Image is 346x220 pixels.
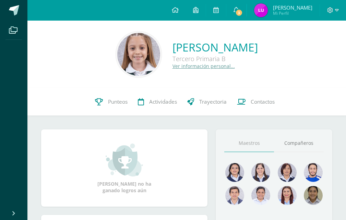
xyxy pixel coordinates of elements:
img: 79615471927fb44a55a85da602df09cc.png [225,186,244,205]
img: 38f1825733c6dbe04eae57747697107f.png [225,163,244,182]
img: 7ac4dcbca4996c804fd7b9be957bdb41.png [304,163,323,182]
img: 36aa6ab12e3b33c91867a477208bc5c1.png [304,186,323,205]
span: Mi Perfil [273,10,312,16]
a: Trayectoria [182,88,232,116]
span: [PERSON_NAME] [273,4,312,11]
img: achievement_small.png [106,143,143,177]
span: 3 [235,9,243,16]
span: Trayectoria [199,98,227,105]
img: 7f9cf73f0e100e4ed8f84b81e1d6d3ae.png [278,186,297,205]
a: Ver información personal... [172,63,235,69]
span: Actividades [149,98,177,105]
a: [PERSON_NAME] [172,40,258,55]
span: Punteos [108,98,128,105]
a: Maestros [224,135,274,152]
img: f6b49790aca25a97fb2a40837c470254.png [117,33,160,76]
a: Punteos [90,88,133,116]
a: Contactos [232,88,280,116]
div: Tercero Primaria B [172,55,258,63]
div: [PERSON_NAME] no ha ganado logros aún [90,143,159,194]
span: Contactos [251,98,275,105]
img: 51cd120af2e7b2e3e298fdb293d6118d.png [251,186,270,205]
a: Actividades [133,88,182,116]
img: 2a5cdf66db22c100903c542ad32cb59d.png [278,163,297,182]
img: 246892990d745adbd8ac90bb04b31a5a.png [254,3,268,17]
img: 218426b8cf91e873dc3f154e42918dce.png [251,163,270,182]
a: Compañeros [274,135,324,152]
